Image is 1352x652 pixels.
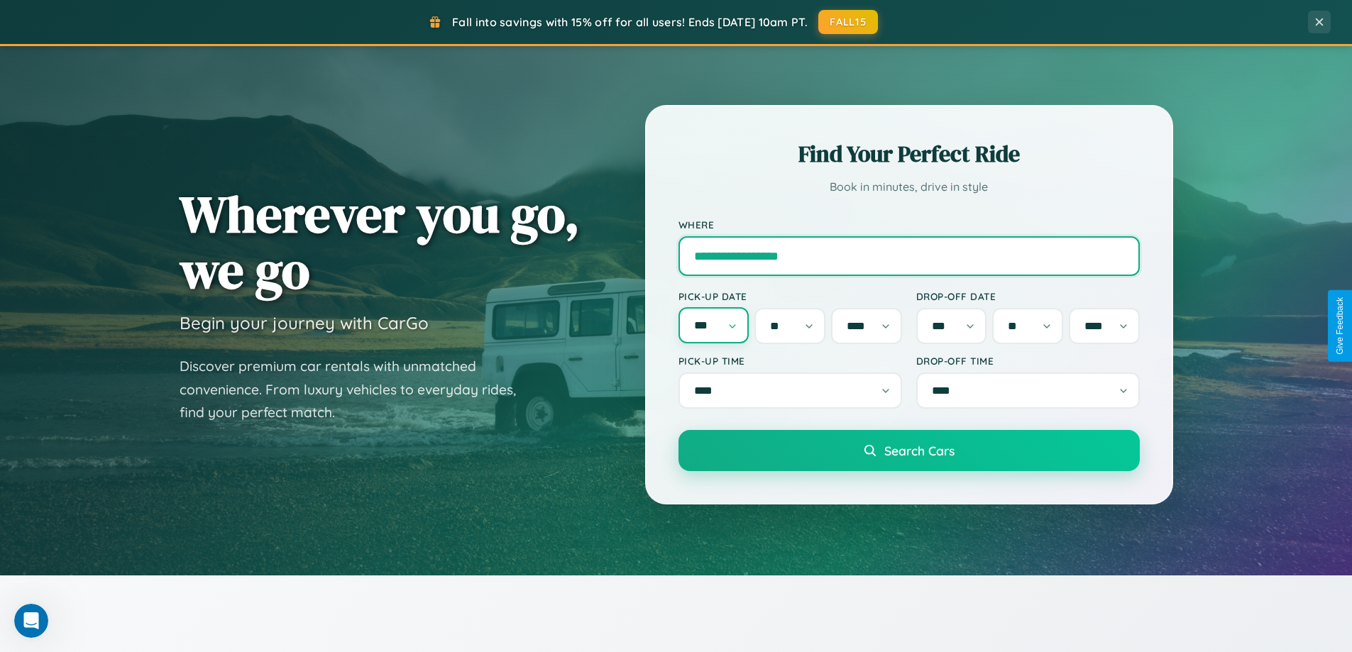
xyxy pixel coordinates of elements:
[916,290,1140,302] label: Drop-off Date
[884,443,955,458] span: Search Cars
[678,177,1140,197] p: Book in minutes, drive in style
[180,312,429,333] h3: Begin your journey with CarGo
[678,355,902,367] label: Pick-up Time
[916,355,1140,367] label: Drop-off Time
[452,15,808,29] span: Fall into savings with 15% off for all users! Ends [DATE] 10am PT.
[678,138,1140,170] h2: Find Your Perfect Ride
[14,604,48,638] iframe: Intercom live chat
[180,355,534,424] p: Discover premium car rentals with unmatched convenience. From luxury vehicles to everyday rides, ...
[678,219,1140,231] label: Where
[818,10,878,34] button: FALL15
[678,430,1140,471] button: Search Cars
[180,186,580,298] h1: Wherever you go, we go
[1335,297,1345,355] div: Give Feedback
[678,290,902,302] label: Pick-up Date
